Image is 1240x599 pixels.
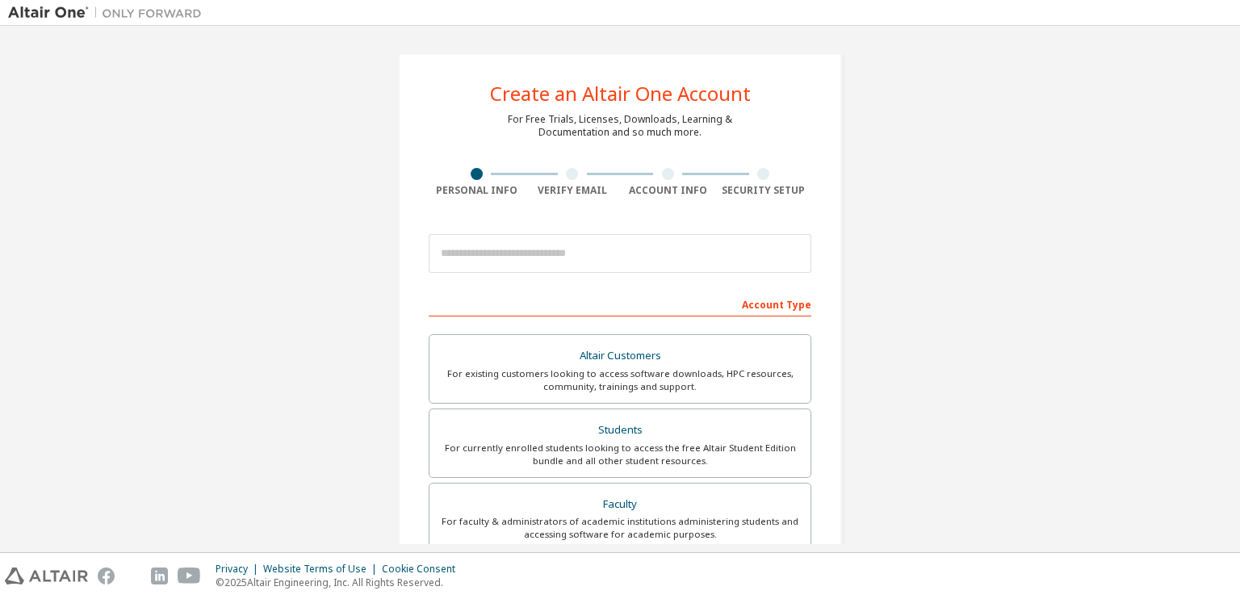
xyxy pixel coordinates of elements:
div: For currently enrolled students looking to access the free Altair Student Edition bundle and all ... [439,442,801,467]
div: Cookie Consent [382,563,465,576]
div: Account Type [429,291,811,316]
div: Personal Info [429,184,525,197]
div: Account Info [620,184,716,197]
img: Altair One [8,5,210,21]
div: For Free Trials, Licenses, Downloads, Learning & Documentation and so much more. [508,113,732,139]
div: Website Terms of Use [263,563,382,576]
div: For faculty & administrators of academic institutions administering students and accessing softwa... [439,515,801,541]
div: Privacy [216,563,263,576]
img: altair_logo.svg [5,568,88,584]
div: Verify Email [525,184,621,197]
div: Students [439,419,801,442]
div: Altair Customers [439,345,801,367]
div: For existing customers looking to access software downloads, HPC resources, community, trainings ... [439,367,801,393]
div: Faculty [439,493,801,516]
div: Security Setup [716,184,812,197]
img: youtube.svg [178,568,201,584]
p: © 2025 Altair Engineering, Inc. All Rights Reserved. [216,576,465,589]
div: Create an Altair One Account [490,84,751,103]
img: facebook.svg [98,568,115,584]
img: linkedin.svg [151,568,168,584]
